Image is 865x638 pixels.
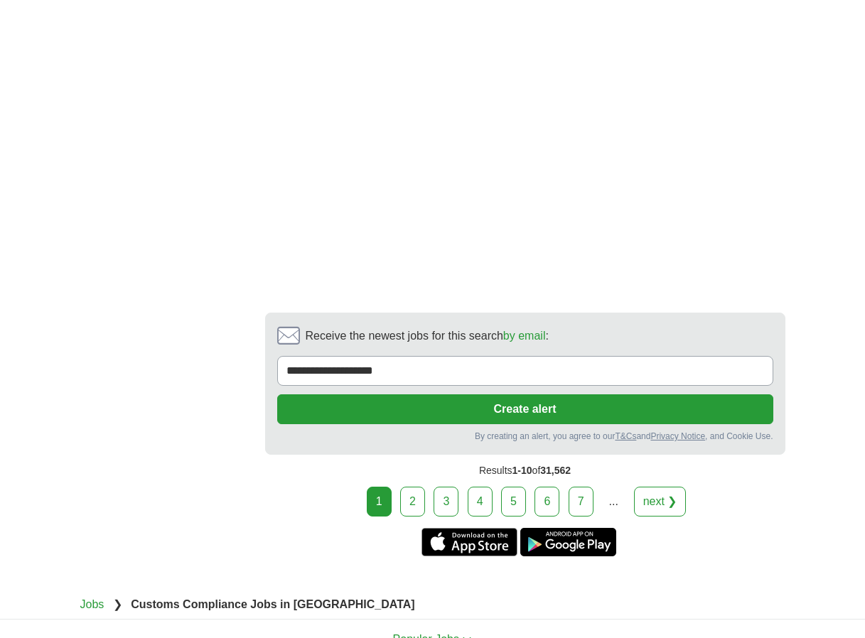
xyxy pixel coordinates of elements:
div: 1 [367,487,392,517]
span: 31,562 [540,465,571,476]
div: Results of [265,455,785,487]
a: 3 [434,487,458,517]
a: 7 [569,487,593,517]
a: next ❯ [634,487,687,517]
span: 1-10 [512,465,532,476]
a: Jobs [80,598,104,610]
a: Get the iPhone app [421,528,517,556]
a: Privacy Notice [650,431,705,441]
a: by email [503,330,546,342]
a: 2 [400,487,425,517]
strong: Customs Compliance Jobs in [GEOGRAPHIC_DATA] [131,598,414,610]
div: ... [599,487,628,516]
a: T&Cs [615,431,636,441]
span: Receive the newest jobs for this search : [306,328,549,345]
a: 4 [468,487,493,517]
div: By creating an alert, you agree to our and , and Cookie Use. [277,430,773,443]
button: Create alert [277,394,773,424]
a: 6 [534,487,559,517]
a: 5 [501,487,526,517]
a: Get the Android app [520,528,616,556]
span: ❯ [113,598,122,610]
